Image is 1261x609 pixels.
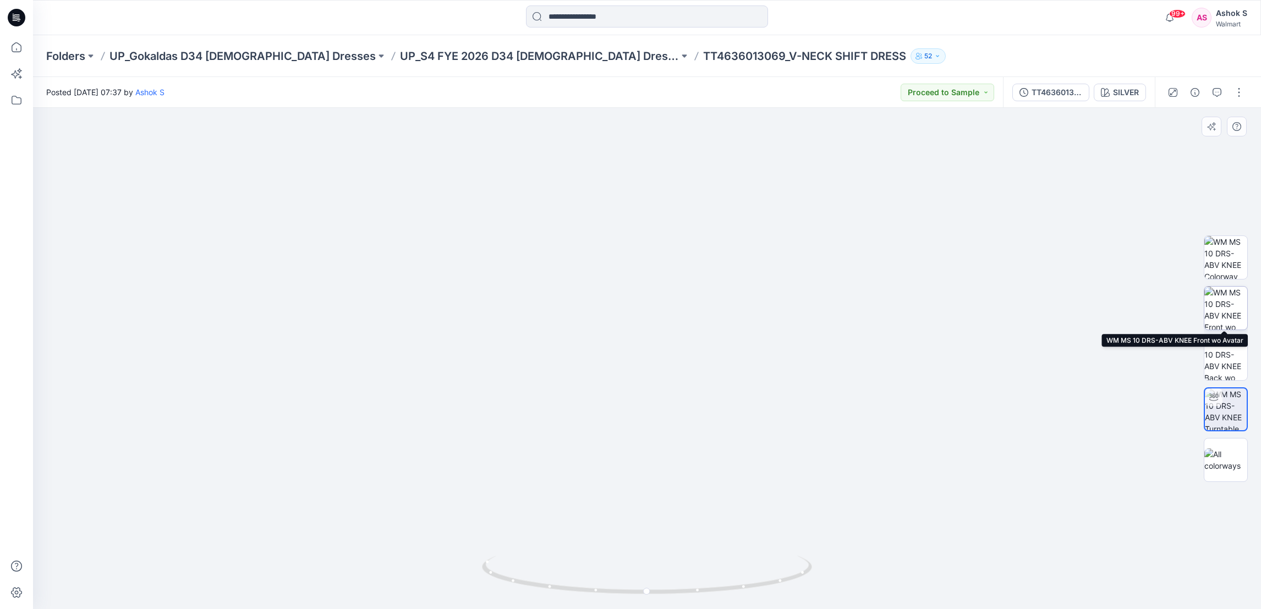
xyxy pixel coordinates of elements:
a: UP_S4 FYE 2026 D34 [DEMOGRAPHIC_DATA] Dresses [400,48,679,64]
button: 52 [911,48,946,64]
p: TT4636013069_V-NECK SHIFT DRESS [703,48,906,64]
div: TT4636013069_V-NECK SHIFT DRESS [1032,86,1082,98]
a: Ashok S [135,87,165,97]
div: AS [1192,8,1211,28]
a: Folders [46,48,85,64]
span: Posted [DATE] 07:37 by [46,86,165,98]
img: WM MS 10 DRS-ABV KNEE Colorway wo Avatar [1204,236,1247,279]
p: 52 [924,50,932,62]
img: WM MS 10 DRS-ABV KNEE Front wo Avatar [1204,287,1247,330]
img: All colorways [1204,448,1247,471]
img: WM MS 10 DRS-ABV KNEE Back wo Avatar [1204,337,1247,380]
span: 99+ [1169,9,1186,18]
div: Ashok S [1216,7,1247,20]
button: Details [1186,84,1204,101]
a: UP_Gokaldas D34 [DEMOGRAPHIC_DATA] Dresses [109,48,376,64]
button: TT4636013069_V-NECK SHIFT DRESS [1012,84,1089,101]
button: SILVER [1094,84,1146,101]
div: Walmart [1216,20,1247,28]
div: SILVER [1113,86,1139,98]
img: WM MS 10 DRS-ABV KNEE Turntable with Avatar [1205,388,1247,430]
